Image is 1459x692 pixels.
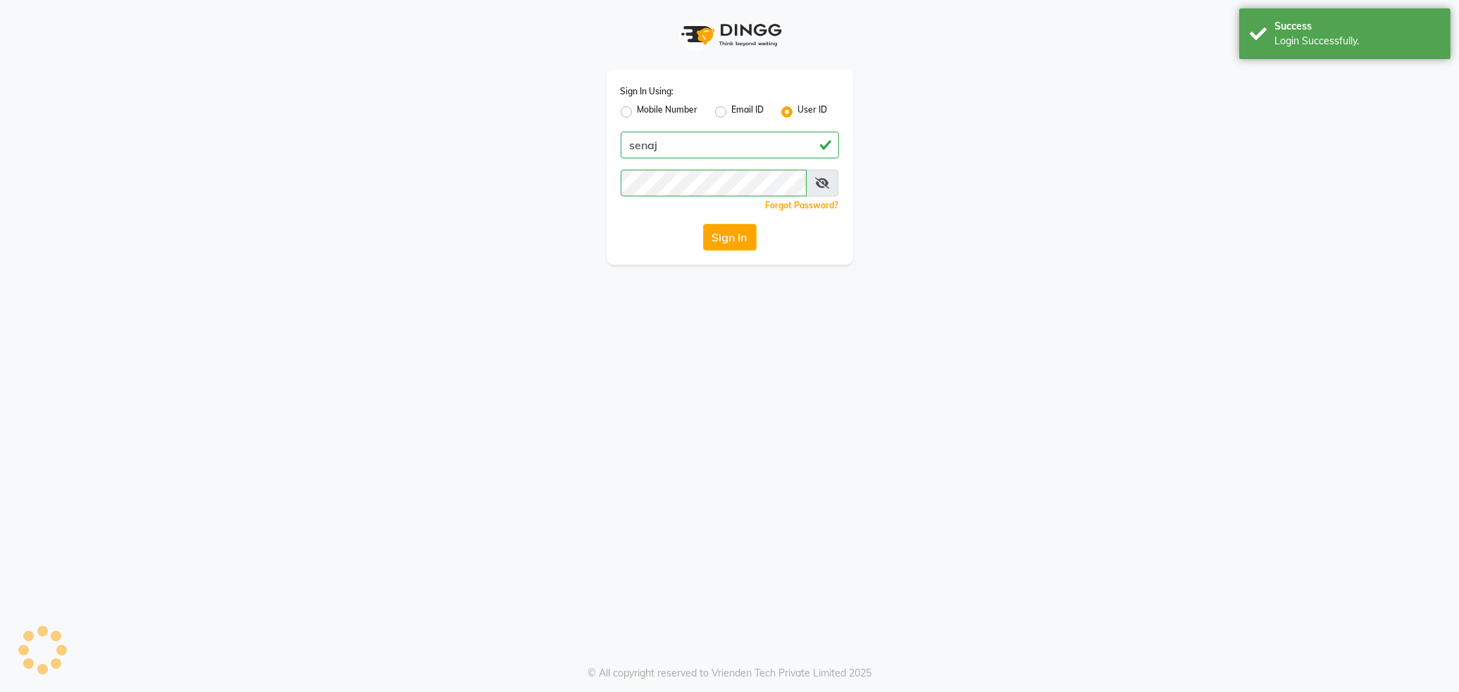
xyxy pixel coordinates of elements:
[1274,34,1440,49] div: Login Successfully.
[798,103,828,120] label: User ID
[621,170,807,196] input: Username
[621,132,839,158] input: Username
[621,85,674,98] label: Sign In Using:
[1274,19,1440,34] div: Success
[766,200,839,210] a: Forgot Password?
[703,224,757,251] button: Sign In
[732,103,764,120] label: Email ID
[673,14,786,56] img: logo1.svg
[638,103,698,120] label: Mobile Number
